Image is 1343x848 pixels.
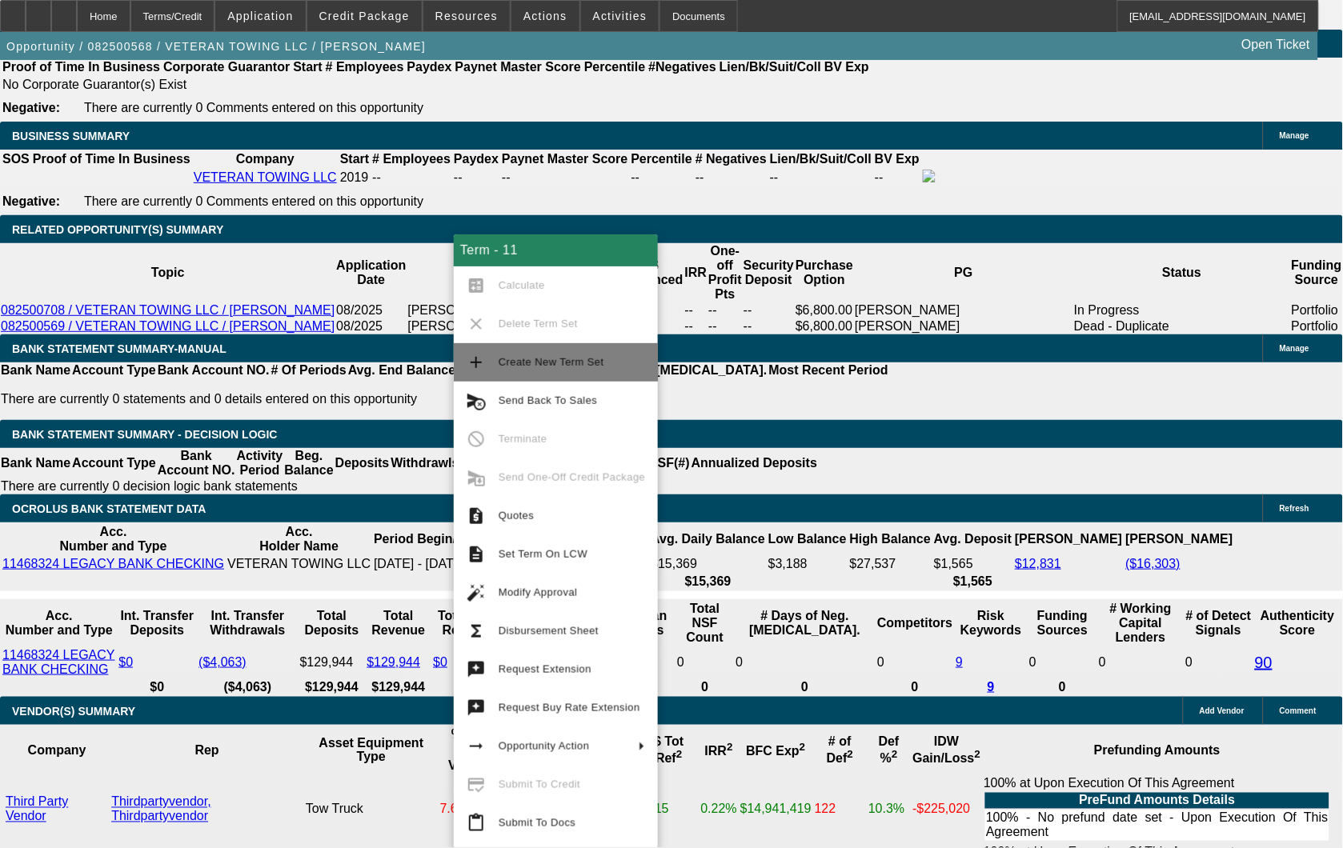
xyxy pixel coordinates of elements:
td: 122 [814,776,866,843]
a: $129,944 [367,655,420,669]
th: # Mts. Neg. [MEDICAL_DATA]. [584,362,768,378]
mat-icon: functions [467,622,486,641]
b: $ Tot Ref [654,734,684,766]
th: Avg. End Balance [347,362,457,378]
b: Percentile [584,60,645,74]
button: Resources [423,1,510,31]
td: 2019 [339,169,370,186]
b: BV Exp [824,60,869,74]
th: Competitors [876,601,953,646]
p: There are currently 0 statements and 0 details entered on this opportunity [1,392,888,406]
a: Third Party Vendor [6,795,68,823]
td: -- [708,318,743,334]
b: Company [28,743,86,757]
a: 11468324 LEGACY BANK CHECKING [2,557,224,570]
b: Start [293,60,322,74]
span: There are currently 0 Comments entered on this opportunity [84,194,423,208]
sup: 2 [848,749,853,761]
th: Annualized Deposits [691,448,818,478]
b: #Negatives [649,60,717,74]
td: Dead - Duplicate [1073,318,1291,334]
span: BUSINESS SUMMARY [12,130,130,142]
th: Funding Sources [1028,601,1096,646]
span: Opportunity Action [499,740,590,752]
th: Total Non-Revenue [432,601,506,646]
b: # of Def [827,734,853,766]
b: BV Exp [875,152,920,166]
td: 0 [1028,647,1096,678]
div: -- [696,170,767,185]
td: 0 [876,647,953,678]
td: 0 [735,647,875,678]
th: Acc. Number and Type [2,601,116,646]
mat-icon: try [467,660,486,679]
th: PG [854,243,1073,302]
td: -- [874,169,920,186]
th: 0 [1028,679,1096,695]
th: IRR [684,243,708,302]
td: [PERSON_NAME] [407,318,626,334]
th: Owner [407,243,626,302]
th: Proof of Time In Business [32,151,191,167]
th: High Balance [849,524,932,554]
span: Request Buy Rate Extension [499,702,640,714]
div: -- [631,170,692,185]
span: Resources [435,10,498,22]
b: Prefunding Amounts [1094,743,1221,757]
th: Bank Account NO. [157,448,236,478]
td: -- [743,318,795,334]
b: Paynet Master Score [455,60,581,74]
span: OCROLUS BANK STATEMENT DATA [12,502,206,515]
th: Purchase Option [795,243,854,302]
th: Most Recent Period [768,362,889,378]
th: $0 [432,679,506,695]
div: -- [502,170,627,185]
td: $1,565 [933,556,1012,572]
b: Rep [195,743,219,757]
th: Withdrawls [390,448,459,478]
mat-icon: add [467,353,486,372]
td: $129,944 [299,647,365,678]
button: Activities [581,1,659,31]
span: Create New Term Set [499,356,604,368]
td: -- [708,302,743,318]
th: # Of Periods [271,362,347,378]
th: Application Date [335,243,407,302]
b: Percentile [631,152,692,166]
b: BFC Exp [746,745,805,758]
sup: 2 [800,742,805,754]
th: 0 [735,679,875,695]
sup: 2 [892,749,897,761]
a: 9 [988,680,995,694]
th: ($4,063) [198,679,297,695]
mat-icon: description [467,545,486,564]
td: $6,800.00 [795,302,854,318]
span: VENDOR(S) SUMMARY [12,705,135,718]
b: IRR [705,745,733,758]
td: In Progress [1073,302,1291,318]
td: $3,188 [768,556,848,572]
b: Company [236,152,295,166]
td: Portfolio [1291,318,1343,334]
td: 08/2025 [335,318,407,334]
th: Beg. Balance [283,448,334,478]
span: BANK STATEMENT SUMMARY-MANUAL [12,342,227,355]
span: Refresh [1280,504,1309,513]
td: $14,941,419 [740,776,812,843]
th: $0 [118,679,196,695]
th: Sum of the Total NSF Count and Total Overdraft Fee Count from Ocrolus [676,601,733,646]
span: Modify Approval [499,586,578,598]
th: [PERSON_NAME] [1014,524,1123,554]
td: $115 [639,776,698,843]
b: Paydex [407,60,452,74]
span: There are currently 0 Comments entered on this opportunity [84,101,423,114]
span: Disbursement Sheet [499,625,599,637]
th: Account Type [71,448,157,478]
td: -- [743,302,795,318]
td: -- [684,318,708,334]
th: Risk Keywords [955,601,1027,646]
td: [PERSON_NAME] [407,302,626,318]
span: Send Back To Sales [499,394,597,406]
td: [DATE] - [DATE] [373,556,481,572]
td: 08/2025 [335,302,407,318]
